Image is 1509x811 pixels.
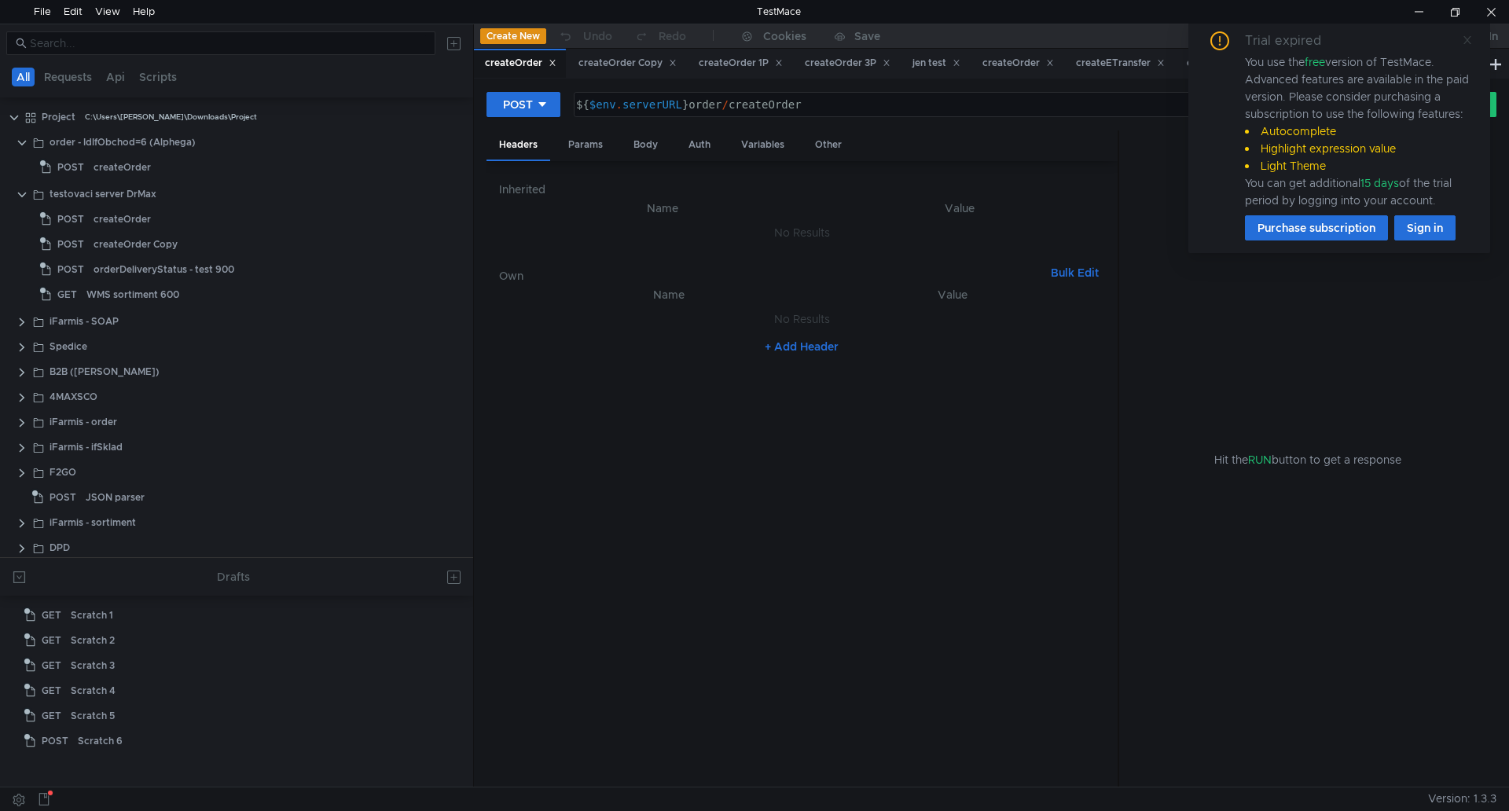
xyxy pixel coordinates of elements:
[512,199,813,218] th: Name
[57,207,84,231] span: POST
[813,199,1105,218] th: Value
[1360,176,1399,190] span: 15 days
[486,130,550,161] div: Headers
[42,604,61,627] span: GET
[503,96,533,113] div: POST
[1214,451,1401,468] span: Hit the button to get a response
[699,55,783,72] div: createOrder 1P
[78,729,123,753] div: Scratch 6
[1245,53,1471,209] div: You use the version of TestMace. Advanced features are available in the paid version. Please cons...
[50,310,119,333] div: iFarmis - SOAP
[50,511,136,534] div: iFarmis - sortiment
[546,24,623,48] button: Undo
[480,28,546,44] button: Create New
[71,629,115,652] div: Scratch 2
[50,461,76,484] div: F2GO
[71,679,116,703] div: Scratch 4
[57,283,77,306] span: GET
[50,385,97,409] div: 4MAXSCO
[621,130,670,160] div: Body
[101,68,130,86] button: Api
[729,130,797,160] div: Variables
[50,486,76,509] span: POST
[50,335,87,358] div: Spedice
[583,27,612,46] div: Undo
[57,156,84,179] span: POST
[85,105,257,129] div: C:\Users\[PERSON_NAME]\Downloads\Project
[30,35,426,52] input: Search...
[50,536,70,560] div: DPD
[912,55,960,72] div: jen test
[1305,55,1325,69] span: free
[1428,787,1496,810] span: Version: 1.3.3
[71,604,113,627] div: Scratch 1
[802,130,854,160] div: Other
[71,654,115,677] div: Scratch 3
[623,24,697,48] button: Redo
[805,55,890,72] div: createOrder 3P
[57,258,84,281] span: POST
[758,337,845,356] button: + Add Header
[854,31,880,42] div: Save
[217,567,250,586] div: Drafts
[774,312,830,326] nz-embed-empty: No Results
[486,92,560,117] button: POST
[499,266,1045,285] h6: Own
[94,156,151,179] div: createOrder
[42,679,61,703] span: GET
[524,285,813,304] th: Name
[659,27,686,46] div: Redo
[1245,140,1471,157] li: Highlight expression value
[1245,157,1471,174] li: Light Theme
[1245,123,1471,140] li: Autocomplete
[1045,263,1105,282] button: Bulk Edit
[42,629,61,652] span: GET
[485,55,556,72] div: createOrder
[1394,215,1456,240] button: Sign in
[1248,453,1272,467] span: RUN
[763,27,806,46] div: Cookies
[50,360,160,383] div: B2B ([PERSON_NAME])
[813,285,1092,304] th: Value
[86,283,179,306] div: WMS sortiment 600
[556,130,615,160] div: Params
[1245,31,1340,50] div: Trial expired
[42,654,61,677] span: GET
[1187,55,1283,72] div: deliveryETransfer
[86,486,145,509] div: JSON parser
[71,704,115,728] div: Scratch 5
[50,182,156,206] div: testovaci server DrMax
[42,729,68,753] span: POST
[1245,174,1471,209] div: You can get additional of the trial period by logging into your account.
[42,704,61,728] span: GET
[94,258,234,281] div: orderDeliveryStatus - test 900
[134,68,182,86] button: Scripts
[1245,215,1388,240] button: Purchase subscription
[982,55,1054,72] div: createOrder
[42,105,75,129] div: Project
[57,233,84,256] span: POST
[94,233,178,256] div: createOrder Copy
[39,68,97,86] button: Requests
[774,226,830,240] nz-embed-empty: No Results
[50,410,117,434] div: iFarmis - order
[578,55,677,72] div: createOrder Copy
[499,180,1105,199] h6: Inherited
[50,130,196,154] div: order - IdIfObchod=6 (Alphega)
[1076,55,1165,72] div: createETransfer
[12,68,35,86] button: All
[94,207,151,231] div: createOrder
[50,435,123,459] div: iFarmis - ifSklad
[676,130,723,160] div: Auth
